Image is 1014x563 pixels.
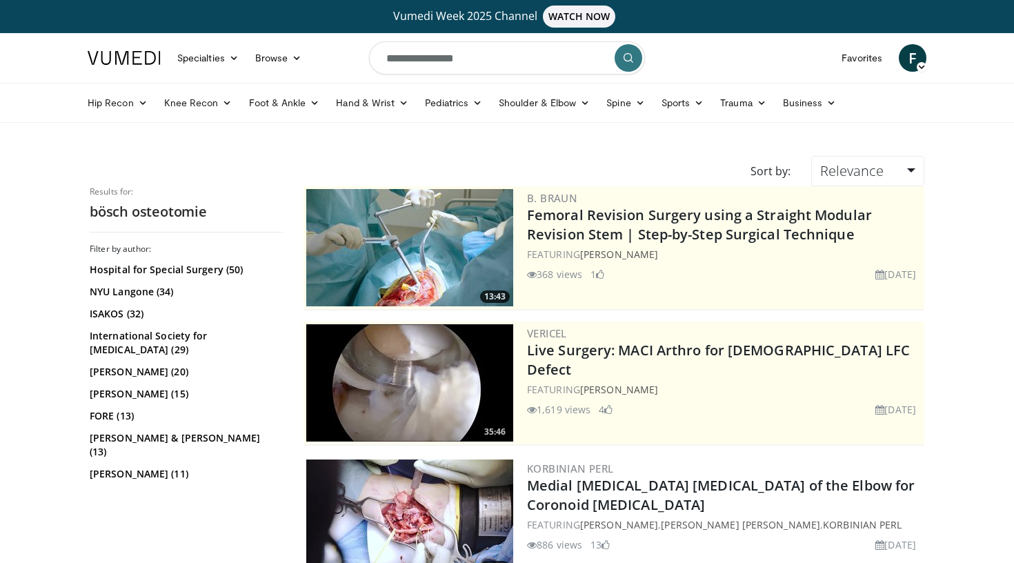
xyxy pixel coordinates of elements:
a: Medial [MEDICAL_DATA] [MEDICAL_DATA] of the Elbow for Coronoid [MEDICAL_DATA] [527,476,915,514]
a: [PERSON_NAME] (20) [90,365,279,379]
span: 35:46 [480,426,510,438]
img: VuMedi Logo [88,51,161,65]
div: FEATURING [527,247,922,261]
span: Relevance [820,161,884,180]
a: Hospital for Special Surgery (50) [90,263,279,277]
span: 13:43 [480,290,510,303]
a: 13:43 [306,189,513,306]
a: Pediatrics [417,89,490,117]
a: [PERSON_NAME] [580,248,658,261]
a: Hip Recon [79,89,156,117]
li: 1,619 views [527,402,590,417]
a: Hand & Wrist [328,89,417,117]
a: Sports [653,89,713,117]
p: Results for: [90,186,283,197]
a: Foot & Ankle [241,89,328,117]
img: 4275ad52-8fa6-4779-9598-00e5d5b95857.300x170_q85_crop-smart_upscale.jpg [306,189,513,306]
div: Sort by: [740,156,801,186]
a: Femoral Revision Surgery using a Straight Modular Revision Stem | Step-by-Step Surgical Technique [527,206,872,244]
a: [PERSON_NAME] [PERSON_NAME] [661,518,820,531]
input: Search topics, interventions [369,41,645,75]
li: [DATE] [875,267,916,281]
a: NYU Langone (34) [90,285,279,299]
a: Shoulder & Elbow [490,89,598,117]
li: 1 [590,267,604,281]
li: 886 views [527,537,582,552]
span: WATCH NOW [543,6,616,28]
li: [DATE] [875,537,916,552]
a: FORE (13) [90,409,279,423]
a: [PERSON_NAME] & [PERSON_NAME] (13) [90,431,279,459]
a: Spine [598,89,653,117]
li: [DATE] [875,402,916,417]
li: 13 [590,537,610,552]
h3: Filter by author: [90,244,283,255]
a: Favorites [833,44,891,72]
a: Korbinian Perl [527,462,614,475]
a: Korbinian Perl [823,518,902,531]
a: Specialties [169,44,247,72]
a: Vumedi Week 2025 ChannelWATCH NOW [90,6,924,28]
a: Knee Recon [156,89,241,117]
a: Vericel [527,326,567,340]
a: F [899,44,926,72]
a: International Society for [MEDICAL_DATA] (29) [90,329,279,357]
li: 4 [599,402,613,417]
a: [PERSON_NAME] [580,518,658,531]
a: ISAKOS (32) [90,307,279,321]
a: 35:46 [306,324,513,442]
img: eb023345-1e2d-4374-a840-ddbc99f8c97c.300x170_q85_crop-smart_upscale.jpg [306,324,513,442]
a: Business [775,89,845,117]
a: Live Surgery: MACI Arthro for [DEMOGRAPHIC_DATA] LFC Defect [527,341,910,379]
li: 368 views [527,267,582,281]
div: FEATURING [527,382,922,397]
a: [PERSON_NAME] (11) [90,467,279,481]
h2: bösch osteotomie [90,203,283,221]
a: [PERSON_NAME] [580,383,658,396]
a: Trauma [712,89,775,117]
div: FEATURING , , [527,517,922,532]
a: [PERSON_NAME] (15) [90,387,279,401]
a: Relevance [811,156,924,186]
a: B. Braun [527,191,577,205]
a: Browse [247,44,310,72]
